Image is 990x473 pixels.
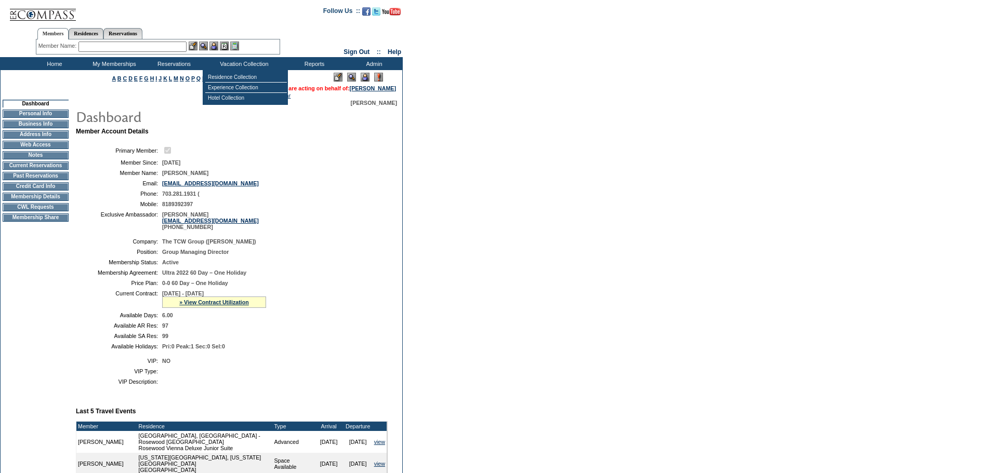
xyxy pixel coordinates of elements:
b: Last 5 Travel Events [76,408,136,415]
span: 8189392397 [162,201,193,207]
td: Current Contract: [80,290,158,308]
td: VIP: [80,358,158,364]
a: K [163,75,167,82]
a: L [169,75,172,82]
td: Home [23,57,83,70]
img: Reservations [220,42,229,50]
td: Arrival [314,422,344,431]
a: Reservations [103,28,142,39]
td: Departure [344,422,373,431]
td: Primary Member: [80,145,158,155]
td: Position: [80,249,158,255]
a: Q [196,75,201,82]
span: Active [162,259,179,265]
td: Residence Collection [205,72,287,83]
img: Subscribe to our YouTube Channel [382,8,401,16]
td: Business Info [3,120,69,128]
a: [EMAIL_ADDRESS][DOMAIN_NAME] [162,180,259,186]
span: Ultra 2022 60 Day – One Holiday [162,269,246,276]
td: Dashboard [3,100,69,107]
img: Impersonate [209,42,218,50]
a: Subscribe to our YouTube Channel [382,10,401,17]
div: Member Name: [38,42,78,50]
td: VIP Description: [80,379,158,385]
span: [DATE] [162,159,180,166]
span: You are acting on behalf of: [277,85,396,91]
a: B [117,75,122,82]
img: b_calculator.gif [230,42,239,50]
a: H [150,75,154,82]
span: 97 [162,322,168,329]
img: Log Concern/Member Elevation [374,73,383,82]
a: M [174,75,178,82]
a: F [139,75,143,82]
a: Sign Out [344,48,369,56]
td: My Memberships [83,57,143,70]
td: Personal Info [3,110,69,118]
td: Address Info [3,130,69,139]
img: View [199,42,208,50]
a: » View Contract Utilization [179,299,249,305]
a: Become our fan on Facebook [362,10,371,17]
td: Mobile: [80,201,158,207]
a: A [112,75,116,82]
td: Membership Share [3,213,69,222]
a: [PERSON_NAME] [350,85,396,91]
img: View Mode [347,73,356,82]
a: O [186,75,190,82]
span: 99 [162,333,168,339]
span: 6.00 [162,312,173,318]
td: Available Holidays: [80,343,158,349]
img: Edit Mode [334,73,342,82]
img: Become our fan on Facebook [362,7,371,16]
td: Web Access [3,141,69,149]
td: Past Reservations [3,172,69,180]
img: b_edit.gif [189,42,197,50]
a: C [123,75,127,82]
td: Reports [283,57,343,70]
td: Phone: [80,191,158,197]
a: view [374,461,385,467]
a: Help [388,48,401,56]
td: Reservations [143,57,203,70]
td: Price Plan: [80,280,158,286]
span: 703.281.1931 ( [162,191,200,197]
td: Membership Status: [80,259,158,265]
img: Follow us on Twitter [372,7,380,16]
td: Membership Details [3,193,69,201]
span: Group Managing Director [162,249,229,255]
td: Credit Card Info [3,182,69,191]
td: Company: [80,238,158,245]
span: The TCW Group ([PERSON_NAME]) [162,238,256,245]
td: Member Since: [80,159,158,166]
img: pgTtlDashboard.gif [75,106,283,127]
td: Membership Agreement: [80,269,158,276]
a: N [180,75,184,82]
a: [EMAIL_ADDRESS][DOMAIN_NAME] [162,218,259,224]
td: Type [272,422,314,431]
td: Notes [3,151,69,159]
a: I [155,75,157,82]
span: :: [377,48,381,56]
a: J [159,75,162,82]
a: Residences [69,28,103,39]
td: Current Reservations [3,161,69,170]
a: P [191,75,195,82]
span: NO [162,358,170,364]
b: Member Account Details [76,128,149,135]
td: Available Days: [80,312,158,318]
td: [GEOGRAPHIC_DATA], [GEOGRAPHIC_DATA] - Rosewood [GEOGRAPHIC_DATA] Rosewood Vienna Deluxe Junior S... [137,431,273,453]
span: [PERSON_NAME] [162,170,208,176]
td: Advanced [272,431,314,453]
span: [DATE] - [DATE] [162,290,204,296]
td: Available SA Res: [80,333,158,339]
td: [PERSON_NAME] [76,431,137,453]
td: [DATE] [344,431,373,453]
td: Member [76,422,137,431]
img: Impersonate [361,73,369,82]
a: view [374,439,385,445]
a: Follow us on Twitter [372,10,380,17]
a: Members [37,28,69,39]
td: Available AR Res: [80,322,158,329]
td: Hotel Collection [205,93,287,103]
